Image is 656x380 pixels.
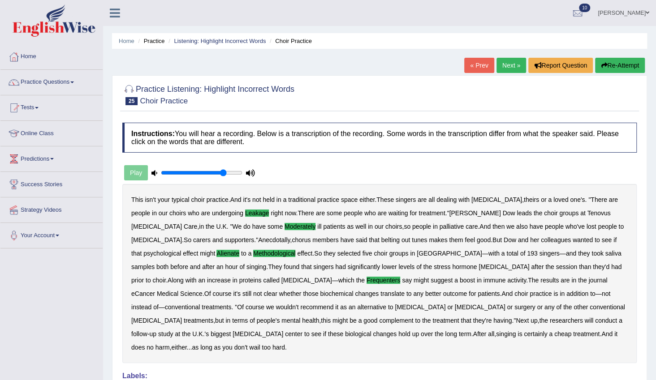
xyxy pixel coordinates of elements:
b: said [356,236,367,243]
b: psychological [143,250,181,257]
b: There [591,196,607,203]
b: palliative [440,223,464,230]
b: and [212,236,223,243]
a: Success Stories [0,172,103,194]
b: the [356,277,364,284]
b: of [520,250,526,257]
b: Tenovus [587,209,610,217]
b: leakage [245,209,269,217]
b: the [534,209,542,217]
b: session [556,263,577,270]
b: had [335,263,345,270]
b: [MEDICAL_DATA] [455,303,505,311]
b: with [488,250,500,257]
b: recommend [300,303,333,311]
b: the [423,263,432,270]
b: they [578,250,590,257]
b: in [233,277,237,284]
b: not [602,290,610,297]
b: to [388,303,393,311]
b: prior [131,277,144,284]
b: loved [553,196,568,203]
b: took [591,250,603,257]
b: Dow [504,236,516,243]
b: Along [168,277,184,284]
b: people's [257,317,280,324]
b: biochemical [320,290,353,297]
b: activity [507,277,526,284]
b: to [618,223,624,230]
b: then [492,223,505,230]
b: conventional [165,303,200,311]
b: conventional [590,303,625,311]
b: isn't [145,196,155,203]
b: with [186,277,197,284]
b: patients [323,223,345,230]
b: so [404,223,410,230]
b: do [243,223,250,230]
b: And [479,223,491,230]
b: choirs [385,223,402,230]
b: to [590,290,596,297]
b: ill [317,223,321,230]
a: Your Account [0,223,103,245]
b: [MEDICAL_DATA] [281,277,332,284]
b: who've [565,223,585,230]
b: course [246,303,264,311]
b: singers [539,250,559,257]
li: Choir Practice [268,37,312,45]
b: hour [225,263,237,270]
b: in [433,223,438,230]
b: might [414,277,429,284]
b: saliva [605,250,621,257]
b: them [449,236,463,243]
b: choir [544,209,557,217]
b: hormone [452,263,477,270]
b: as [347,223,354,230]
b: or [537,303,542,311]
b: [MEDICAL_DATA] [131,236,182,243]
b: have [529,223,543,230]
small: Choir Practice [140,97,188,105]
b: mental [281,317,300,324]
b: people [131,209,150,217]
b: care [466,223,478,230]
b: any [413,290,423,297]
b: to [146,277,151,284]
b: Of [237,303,244,311]
b: choir [191,196,204,203]
b: your [158,196,170,203]
b: have [340,236,354,243]
a: Online Class [0,121,103,143]
b: we [266,303,274,311]
b: it [335,303,338,311]
b: our [375,223,384,230]
b: might [332,317,348,324]
b: found [284,263,299,270]
b: right [271,209,283,217]
b: than [579,263,591,270]
b: makes [429,236,447,243]
b: supporters [224,236,254,243]
b: good [477,236,491,243]
b: This [131,196,143,203]
h4: You will hear a recording. Below is a transcription of the recording. Some words in the transcrip... [122,123,637,153]
span: 10 [579,4,590,12]
b: people [344,209,363,217]
b: K [222,223,226,230]
b: selected [337,250,361,257]
b: singing [246,263,266,270]
b: complement [379,317,413,324]
a: Tests [0,95,103,118]
b: singers [313,263,333,270]
b: addition [566,290,588,297]
b: wanted [573,236,593,243]
b: of [556,303,561,311]
a: Predictions [0,146,103,169]
b: moderately [285,223,315,230]
b: those [303,290,318,297]
b: is [553,290,558,297]
b: or [507,303,513,311]
b: we [506,223,514,230]
b: for [410,209,417,217]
